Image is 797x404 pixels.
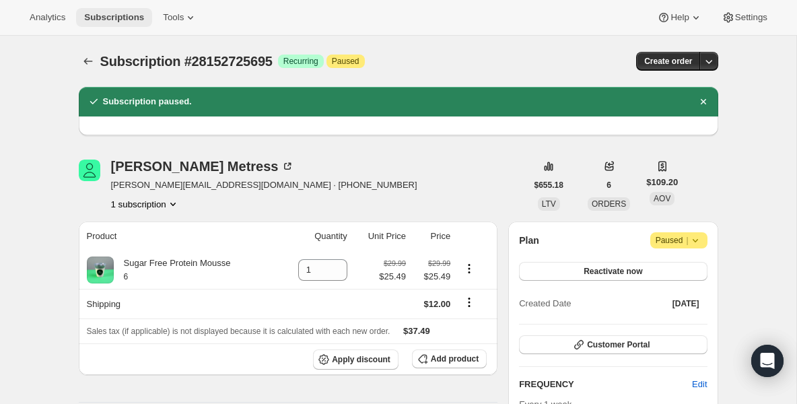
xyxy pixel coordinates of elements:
button: Shipping actions [458,295,480,310]
span: Settings [735,12,767,23]
span: Add product [431,353,479,364]
div: [PERSON_NAME] Metress [111,160,295,173]
span: $12.00 [423,299,450,309]
button: 6 [598,176,619,195]
small: $29.99 [384,259,406,267]
span: $655.18 [534,180,563,191]
span: Edit [692,378,707,391]
span: Analytics [30,12,65,23]
small: $29.99 [428,259,450,267]
button: Tools [155,8,205,27]
span: Create order [644,56,692,67]
button: Reactivate now [519,262,707,281]
span: LTV [542,199,556,209]
button: Edit [684,374,715,395]
span: ORDERS [592,199,626,209]
button: Product actions [458,261,480,276]
small: 6 [124,272,129,281]
h2: Subscription paused. [103,95,192,108]
span: Customer Portal [587,339,650,350]
button: $655.18 [526,176,571,195]
span: [DATE] [672,298,699,309]
span: [PERSON_NAME][EMAIL_ADDRESS][DOMAIN_NAME] · [PHONE_NUMBER] [111,178,417,192]
button: Apply discount [313,349,398,370]
button: Dismiss notification [694,92,713,111]
span: $37.49 [403,326,430,336]
button: Settings [714,8,775,27]
button: [DATE] [664,294,707,313]
span: Apply discount [332,354,390,365]
span: Paused [656,234,702,247]
button: Analytics [22,8,73,27]
button: Create order [636,52,700,71]
button: Customer Portal [519,335,707,354]
span: $25.49 [379,270,406,283]
img: product img [87,257,114,283]
div: Open Intercom Messenger [751,345,784,377]
span: AOV [654,194,670,203]
span: $25.49 [414,270,450,283]
span: Reactivate now [584,266,642,277]
button: Subscriptions [76,8,152,27]
span: 6 [607,180,611,191]
button: Product actions [111,197,180,211]
span: Paused [332,56,359,67]
button: Add product [412,349,487,368]
span: Veronica Metress [79,160,100,181]
th: Product [79,222,279,251]
button: Help [649,8,710,27]
h2: FREQUENCY [519,378,692,391]
span: Created Date [519,297,571,310]
span: | [686,235,688,246]
h2: Plan [519,234,539,247]
th: Quantity [278,222,351,251]
span: Recurring [283,56,318,67]
th: Unit Price [351,222,410,251]
span: Subscription #28152725695 [100,54,273,69]
span: Help [670,12,689,23]
th: Price [410,222,454,251]
span: Subscriptions [84,12,144,23]
span: Tools [163,12,184,23]
span: $109.20 [646,176,678,189]
span: Sales tax (if applicable) is not displayed because it is calculated with each new order. [87,327,390,336]
th: Shipping [79,289,279,318]
div: Sugar Free Protein Mousse [114,257,231,283]
button: Subscriptions [79,52,98,71]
